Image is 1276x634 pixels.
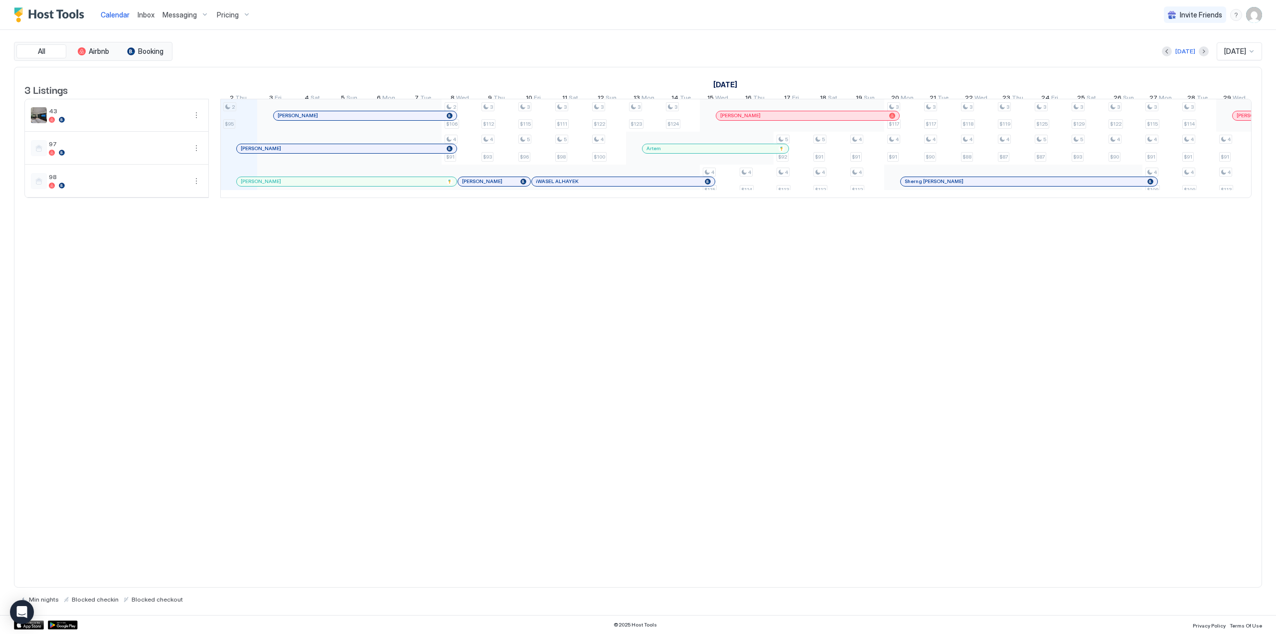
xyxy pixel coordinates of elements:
[1149,94,1157,104] span: 27
[451,94,455,104] span: 8
[852,154,860,160] span: $91
[490,136,493,143] span: 4
[822,136,825,143] span: 5
[822,169,825,176] span: 4
[817,92,840,106] a: October 18, 2025
[1000,92,1026,106] a: October 23, 2025
[1191,136,1194,143] span: 4
[560,92,581,106] a: October 11, 2025
[1073,154,1082,160] span: $93
[241,145,281,152] span: [PERSON_NAME]
[346,94,357,104] span: Sun
[14,7,89,22] div: Host Tools Logo
[1041,94,1050,104] span: 24
[1039,92,1061,106] a: October 24, 2025
[1012,94,1023,104] span: Thu
[901,94,914,104] span: Mon
[48,621,78,630] div: Google Play Store
[49,173,186,181] span: 98
[377,94,381,104] span: 6
[483,154,492,160] span: $93
[38,47,45,56] span: All
[889,121,899,127] span: $117
[711,169,714,176] span: 4
[748,169,751,176] span: 4
[225,121,234,127] span: $95
[1185,92,1210,106] a: October 28, 2025
[930,94,936,104] span: 21
[527,104,530,110] span: 3
[720,112,761,119] span: [PERSON_NAME]
[1147,154,1155,160] span: $91
[374,92,398,106] a: October 6, 2025
[896,104,899,110] span: 3
[232,104,235,110] span: 2
[24,82,68,97] span: 3 Listings
[1002,94,1010,104] span: 23
[594,121,605,127] span: $122
[1223,94,1231,104] span: 29
[520,121,531,127] span: $115
[448,92,472,106] a: October 8, 2025
[667,121,679,127] span: $124
[669,92,693,106] a: October 14, 2025
[29,596,59,603] span: Min nights
[969,104,972,110] span: 3
[415,94,419,104] span: 7
[1184,121,1195,127] span: $114
[462,178,502,185] span: [PERSON_NAME]
[1175,47,1195,56] div: [DATE]
[1246,7,1262,23] div: User profile
[446,154,455,160] span: $91
[820,94,826,104] span: 18
[933,136,936,143] span: 4
[933,104,936,110] span: 3
[101,9,130,20] a: Calendar
[1159,94,1172,104] span: Mon
[1111,92,1136,106] a: October 26, 2025
[962,92,990,106] a: October 22, 2025
[446,121,458,127] span: $106
[1147,121,1158,127] span: $115
[1184,154,1192,160] span: $91
[1180,10,1222,19] span: Invite Friends
[704,187,715,193] span: $115
[1006,136,1009,143] span: 4
[190,142,202,154] div: menu
[707,94,714,104] span: 15
[859,136,862,143] span: 4
[969,136,972,143] span: 4
[853,92,877,106] a: October 19, 2025
[856,94,862,104] span: 19
[534,94,541,104] span: Fri
[275,94,282,104] span: Fri
[631,92,657,106] a: October 13, 2025
[1154,169,1157,176] span: 4
[1006,104,1009,110] span: 3
[753,94,765,104] span: Thu
[601,136,604,143] span: 4
[490,104,493,110] span: 3
[138,10,155,19] span: Inbox
[536,178,579,185] span: iWASEL ALHAYEK
[89,47,109,56] span: Airbnb
[828,94,837,104] span: Sat
[267,92,284,106] a: October 3, 2025
[1147,187,1158,193] span: $109
[227,92,249,106] a: October 2, 2025
[230,94,234,104] span: 2
[1224,47,1246,56] span: [DATE]
[1117,136,1120,143] span: 4
[1233,94,1246,104] span: Wed
[138,9,155,20] a: Inbox
[138,47,163,56] span: Booking
[1174,45,1197,57] button: [DATE]
[1123,94,1134,104] span: Sun
[641,94,654,104] span: Mon
[1043,104,1046,110] span: 3
[1221,187,1232,193] span: $113
[311,94,320,104] span: Sat
[1193,620,1226,630] a: Privacy Policy
[785,169,788,176] span: 4
[962,154,971,160] span: $88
